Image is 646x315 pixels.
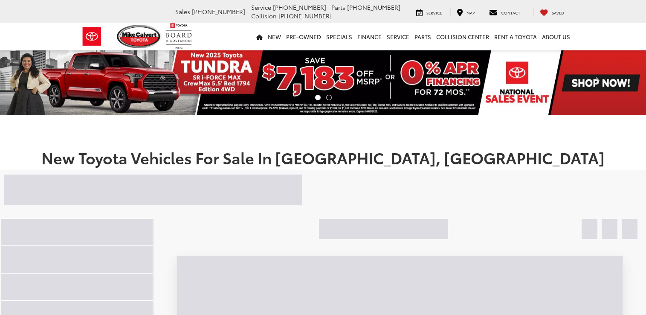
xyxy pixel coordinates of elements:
[410,8,449,16] a: Service
[434,23,492,50] a: Collision Center
[251,12,277,20] span: Collision
[117,25,162,48] img: Mike Calvert Toyota
[76,23,108,50] img: Toyota
[552,10,564,15] span: Saved
[426,10,442,15] span: Service
[539,23,573,50] a: About Us
[466,10,475,15] span: Map
[192,7,245,16] span: [PHONE_NUMBER]
[412,23,434,50] a: Parts
[450,8,481,16] a: Map
[331,3,345,12] span: Parts
[273,3,326,12] span: [PHONE_NUMBER]
[254,23,265,50] a: Home
[347,3,400,12] span: [PHONE_NUMBER]
[175,7,190,16] span: Sales
[265,23,284,50] a: New
[483,8,527,16] a: Contact
[501,10,520,15] span: Contact
[355,23,384,50] a: Finance
[278,12,332,20] span: [PHONE_NUMBER]
[251,3,271,12] span: Service
[492,23,539,50] a: Rent a Toyota
[324,23,355,50] a: Specials
[384,23,412,50] a: Service
[533,8,571,16] a: My Saved Vehicles
[284,23,324,50] a: Pre-Owned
